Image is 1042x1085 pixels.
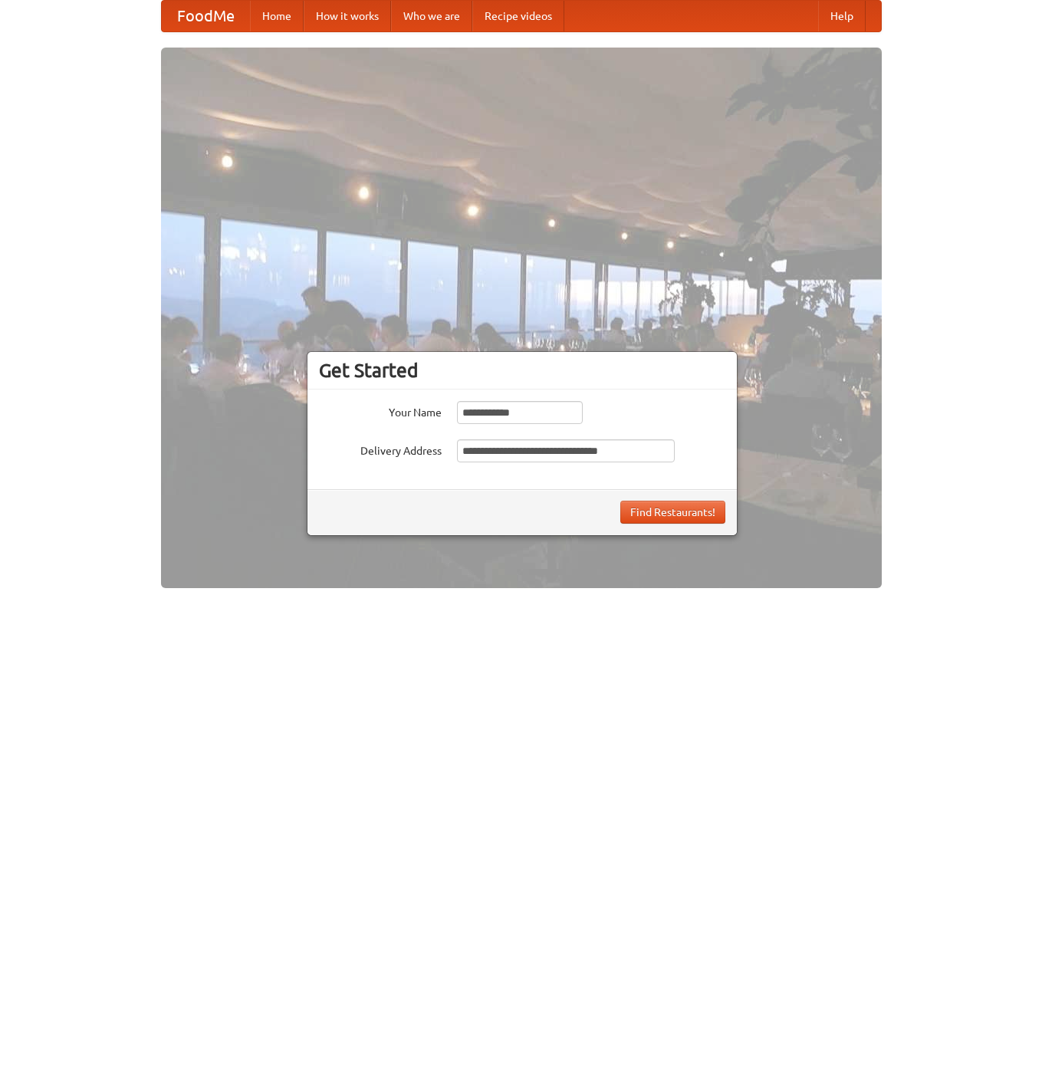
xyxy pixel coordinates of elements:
label: Delivery Address [319,439,442,459]
a: FoodMe [162,1,250,31]
a: How it works [304,1,391,31]
a: Help [818,1,866,31]
button: Find Restaurants! [620,501,725,524]
a: Recipe videos [472,1,564,31]
label: Your Name [319,401,442,420]
h3: Get Started [319,359,725,382]
a: Home [250,1,304,31]
a: Who we are [391,1,472,31]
